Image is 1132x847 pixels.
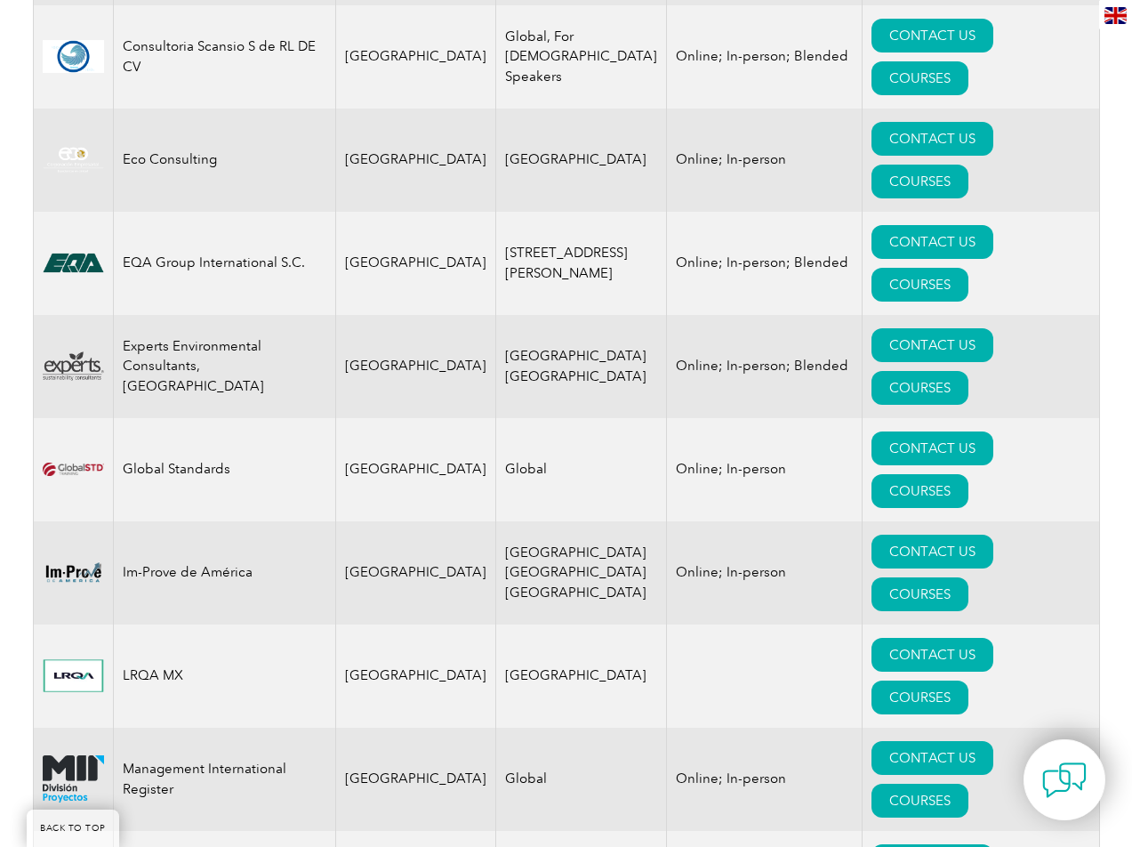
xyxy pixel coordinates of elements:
[666,212,862,315] td: Online; In-person; Blended
[495,625,666,728] td: [GEOGRAPHIC_DATA]
[113,5,335,109] td: Consultoria Scansio S de RL DE CV
[666,728,862,831] td: Online; In-person
[871,371,968,405] a: COURSES
[871,577,968,611] a: COURSES
[113,625,335,728] td: LRQA MX
[113,212,335,315] td: EQA Group International S.C.
[335,625,495,728] td: [GEOGRAPHIC_DATA]
[43,246,104,280] img: cf3e4118-476f-eb11-a812-00224815377e-logo.png
[666,315,862,418] td: Online; In-person; Blended
[335,5,495,109] td: [GEOGRAPHIC_DATA]
[871,19,993,52] a: CONTACT US
[1042,758,1087,803] img: contact-chat.png
[43,659,104,693] img: 70fbe71e-5149-ea11-a812-000d3a7940d5-logo.jpg
[113,728,335,831] td: Management International Register
[113,418,335,521] td: Global Standards
[871,225,993,259] a: CONTACT US
[871,784,968,818] a: COURSES
[335,418,495,521] td: [GEOGRAPHIC_DATA]
[43,40,104,74] img: 6dc0da95-72c5-ec11-a7b6-002248d3b1f1-logo.png
[871,474,968,508] a: COURSES
[666,109,862,212] td: Online; In-person
[43,560,104,585] img: f8e119c6-dc04-ea11-a811-000d3a793f32-logo.png
[871,741,993,775] a: CONTACT US
[495,728,666,831] td: Global
[871,61,968,95] a: COURSES
[113,521,335,625] td: Im-Prove de América
[43,755,104,803] img: 092a24ac-d9bc-ea11-a814-000d3a79823d-logo.png
[113,109,335,212] td: Eco Consulting
[495,521,666,625] td: [GEOGRAPHIC_DATA] [GEOGRAPHIC_DATA] [GEOGRAPHIC_DATA]
[871,268,968,302] a: COURSES
[495,5,666,109] td: Global, For [DEMOGRAPHIC_DATA] Speakers
[113,315,335,418] td: Experts Environmental Consultants, [GEOGRAPHIC_DATA]
[871,638,993,672] a: CONTACT US
[495,212,666,315] td: [STREET_ADDRESS][PERSON_NAME]
[871,535,993,569] a: CONTACT US
[495,418,666,521] td: Global
[335,109,495,212] td: [GEOGRAPHIC_DATA]
[666,521,862,625] td: Online; In-person
[335,315,495,418] td: [GEOGRAPHIC_DATA]
[871,328,993,362] a: CONTACT US
[335,728,495,831] td: [GEOGRAPHIC_DATA]
[871,681,968,714] a: COURSES
[495,109,666,212] td: [GEOGRAPHIC_DATA]
[27,810,119,847] a: BACK TO TOP
[871,122,993,156] a: CONTACT US
[666,418,862,521] td: Online; In-person
[335,521,495,625] td: [GEOGRAPHIC_DATA]
[1104,7,1127,24] img: en
[43,351,104,381] img: 76c62400-dc49-ea11-a812-000d3a7940d5-logo.png
[871,432,993,465] a: CONTACT US
[495,315,666,418] td: [GEOGRAPHIC_DATA] [GEOGRAPHIC_DATA]
[666,5,862,109] td: Online; In-person; Blended
[43,146,104,174] img: c712c23c-dbbc-ea11-a812-000d3ae11abd-logo.png
[871,165,968,198] a: COURSES
[335,212,495,315] td: [GEOGRAPHIC_DATA]
[43,463,104,476] img: ef2924ac-d9bc-ea11-a814-000d3a79823d-logo.png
